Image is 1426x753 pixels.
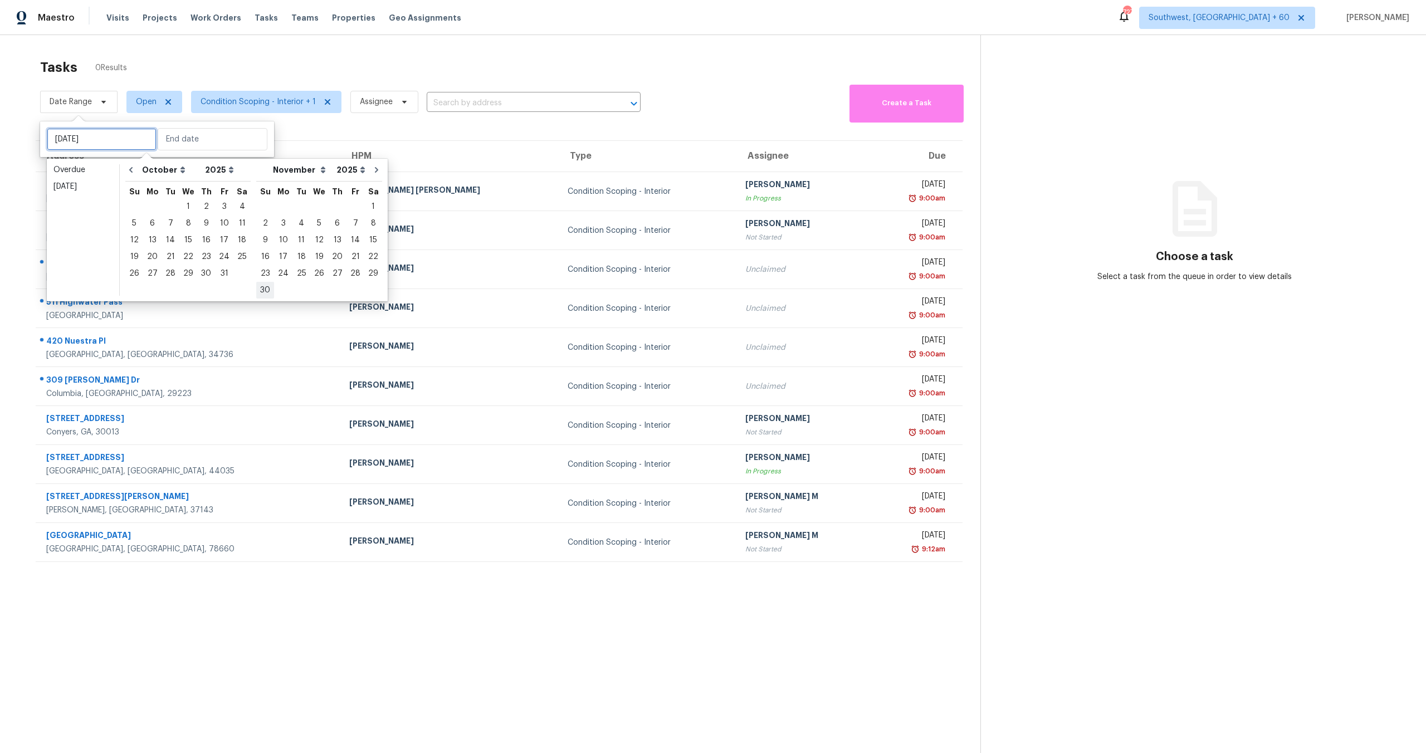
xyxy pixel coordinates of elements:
div: Sat Nov 08 2025 [364,215,382,232]
div: Thu Nov 06 2025 [328,215,346,232]
div: 420 Nuestra Pl [46,335,331,349]
div: 8 [179,216,197,231]
abbr: Friday [351,188,359,195]
div: Not Started [745,505,861,516]
abbr: Thursday [332,188,343,195]
div: In Progress [745,466,861,477]
abbr: Sunday [260,188,271,195]
div: Fri Oct 10 2025 [215,215,233,232]
div: [PERSON_NAME] [745,413,861,427]
div: 24 [215,249,233,265]
div: Overdue [53,164,113,175]
div: [PERSON_NAME] [349,535,550,549]
input: End date [158,128,267,150]
div: Fri Nov 07 2025 [346,215,364,232]
img: Overdue Alarm Icon [908,388,917,399]
div: 31 [215,266,233,281]
div: Mon Oct 27 2025 [143,265,162,282]
div: [STREET_ADDRESS] [46,179,331,193]
div: Sat Oct 11 2025 [233,215,251,232]
div: 15 [179,232,197,248]
div: [PERSON_NAME] [349,379,550,393]
button: Go to previous month [123,159,139,181]
div: 12 [125,232,143,248]
div: [PERSON_NAME] [PERSON_NAME] [349,184,550,198]
div: Condition Scoping - Interior [568,342,727,353]
div: Thu Nov 27 2025 [328,265,346,282]
div: Not Started [745,427,861,438]
div: 26 [125,266,143,281]
div: [DATE] [878,530,945,544]
div: 10 [215,216,233,231]
select: Year [202,162,237,178]
div: 13 [328,232,346,248]
div: [PERSON_NAME] M [745,530,861,544]
div: Select a task from the queue in order to view details [1088,271,1302,282]
div: [PERSON_NAME] [349,457,550,471]
div: Tue Oct 28 2025 [162,265,179,282]
div: Mon Oct 06 2025 [143,215,162,232]
div: [PERSON_NAME] [349,418,550,432]
div: 5 [125,216,143,231]
div: [PERSON_NAME] [349,262,550,276]
div: 30 [256,282,274,298]
div: [PERSON_NAME], [GEOGRAPHIC_DATA], 37143 [46,505,331,516]
div: 9:00am [917,232,945,243]
img: Overdue Alarm Icon [908,271,917,282]
div: Condition Scoping - Interior [568,459,727,470]
h2: Tasks [40,62,77,73]
div: Fri Nov 14 2025 [346,232,364,248]
div: 9:00am [917,466,945,477]
div: Unclaimed [745,303,861,314]
th: Assignee [736,141,870,172]
div: 10 [274,232,292,248]
div: Sat Oct 25 2025 [233,248,251,265]
div: Condition Scoping - Interior [568,381,727,392]
div: 22 [364,249,382,265]
abbr: Tuesday [165,188,175,195]
div: 30 [197,266,215,281]
div: [DATE] [53,181,113,192]
div: [PERSON_NAME] [349,496,550,510]
div: 21 [162,249,179,265]
div: 19 [310,249,328,265]
span: Visits [106,12,129,23]
abbr: Saturday [237,188,247,195]
div: 20 [328,249,346,265]
div: [DATE] [878,179,945,193]
abbr: Monday [146,188,159,195]
div: Wed Oct 01 2025 [179,198,197,215]
div: [GEOGRAPHIC_DATA] [46,310,331,321]
th: Due [870,141,963,172]
abbr: Saturday [368,188,379,195]
div: 309 [PERSON_NAME] Dr [46,374,331,388]
abbr: Tuesday [296,188,306,195]
div: 22 [179,249,197,265]
div: 3 [215,199,233,214]
img: Overdue Alarm Icon [911,544,920,555]
span: Condition Scoping - Interior + 1 [201,96,316,107]
div: Sun Nov 02 2025 [256,215,274,232]
div: Not Started [745,544,861,555]
div: Sat Nov 15 2025 [364,232,382,248]
div: [GEOGRAPHIC_DATA], [GEOGRAPHIC_DATA], 34234 [46,232,331,243]
div: 4 [233,199,251,214]
div: Mon Nov 03 2025 [274,215,292,232]
div: 20 [143,249,162,265]
div: 1 [179,199,197,214]
div: 28 [346,266,364,281]
img: Overdue Alarm Icon [908,505,917,516]
div: 11 [233,216,251,231]
div: Mon Nov 24 2025 [274,265,292,282]
div: Fri Nov 28 2025 [346,265,364,282]
div: 29 [364,266,382,281]
div: Thu Nov 20 2025 [328,248,346,265]
div: Wed Nov 26 2025 [310,265,328,282]
h3: Choose a task [1156,251,1233,262]
span: [PERSON_NAME] [1342,12,1409,23]
th: HPM [340,141,559,172]
div: [DATE] [878,374,945,388]
div: 511 Highwater Pass [46,296,331,310]
div: Thu Oct 02 2025 [197,198,215,215]
div: [DATE] [878,335,945,349]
